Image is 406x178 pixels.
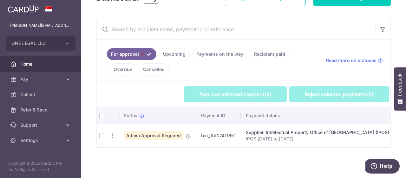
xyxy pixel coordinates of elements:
input: Search by recipient name, payment id or reference [97,19,375,39]
a: Upcoming [159,48,190,60]
p: [PERSON_NAME][EMAIL_ADDRESS][DOMAIN_NAME] [10,22,71,29]
span: Feedback [397,74,403,96]
iframe: Opens a widget where you can find more information [365,159,400,175]
span: Status [124,112,137,119]
th: Payment details [241,107,394,124]
span: ONE LEGAL LLC [11,40,58,46]
a: For approval [107,48,156,60]
span: Support [20,122,62,128]
a: Overdue [109,63,136,75]
span: Pay [20,76,62,82]
button: Feedback - Show survey [394,67,406,110]
span: Refer & Save [20,107,62,113]
a: Payments on the way [192,48,247,60]
div: Supplier. Intellectual Property Office of [GEOGRAPHIC_DATA] (IPOS) [246,129,389,136]
p: IPOS [DATE] to [DATE] [246,136,389,142]
span: Settings [20,137,62,144]
th: Payment ID [196,107,241,124]
button: ONE LEGAL LLC [6,36,75,51]
a: Read more on statuses [326,57,383,64]
img: CardUp [8,5,39,13]
a: Recipient paid [250,48,289,60]
td: txn_0bf07411651 [196,124,241,147]
span: Admin Approval Required [124,131,183,140]
span: Home [20,61,62,67]
a: Cancelled [139,63,169,75]
span: Collect [20,91,62,98]
span: Read more on statuses [326,57,377,64]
